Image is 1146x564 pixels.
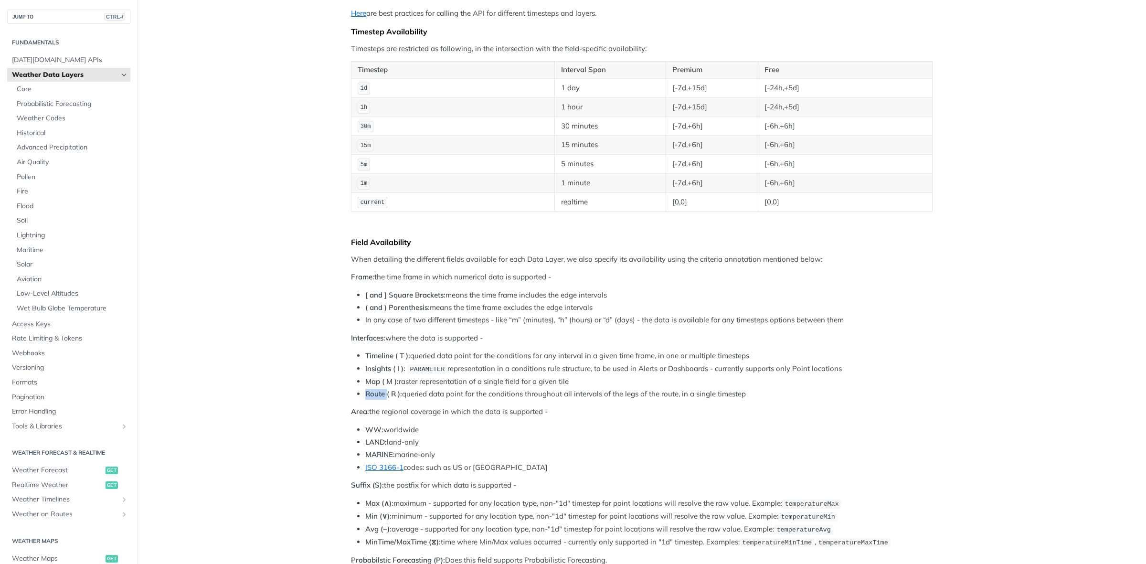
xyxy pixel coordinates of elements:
a: Low-Level Altitudes [12,287,130,301]
p: When detailing the different fields available for each Data Layer, we also specify its availabili... [351,254,933,265]
td: 30 minutes [554,117,666,136]
span: Formats [12,378,128,387]
a: Solar [12,257,130,272]
span: Low-Level Altitudes [17,289,128,298]
span: Weather Maps [12,554,103,564]
p: the regional coverage in which the data is supported - [351,406,933,417]
span: 30m [361,123,371,130]
strong: Map ( M ): [365,377,399,386]
a: Versioning [7,361,130,375]
button: JUMP TOCTRL-/ [7,10,130,24]
a: Historical [12,126,130,140]
span: Probabilistic Forecasting [17,99,128,109]
span: Webhooks [12,349,128,358]
a: ISO 3166-1 [365,463,403,472]
a: Here [351,9,366,18]
a: Weather Forecastget [7,463,130,478]
strong: Max (∧): [365,499,393,508]
td: realtime [554,192,666,212]
td: 1 day [554,78,666,97]
span: 5m [361,161,367,168]
span: Air Quality [17,158,128,167]
td: 15 minutes [554,136,666,155]
span: Weather Forecast [12,466,103,475]
a: Weather TimelinesShow subpages for Weather Timelines [7,492,130,507]
a: Webhooks [7,346,130,361]
li: queried data point for the conditions for any interval in a given time frame, in one or multiple ... [365,351,933,362]
td: [-6h,+6h] [758,155,932,174]
li: maximum - supported for any location type, non-"1d" timestep for point locations will resolve the... [365,498,933,509]
a: Advanced Precipitation [12,140,130,155]
span: [DATE][DOMAIN_NAME] APIs [12,55,128,65]
td: [-6h,+6h] [758,136,932,155]
a: Weather on RoutesShow subpages for Weather on Routes [7,507,130,521]
td: [-6h,+6h] [758,173,932,192]
a: Soil [12,213,130,228]
li: marine-only [365,449,933,460]
a: Weather Data LayersHide subpages for Weather Data Layers [7,68,130,82]
span: Realtime Weather [12,480,103,490]
span: Aviation [17,275,128,284]
span: Error Handling [12,407,128,416]
strong: LAND: [365,437,387,447]
span: Pagination [12,393,128,402]
a: Maritime [12,243,130,257]
p: the time frame in which numerical data is supported - [351,272,933,283]
strong: Avg (~): [365,524,392,533]
th: Premium [666,62,758,79]
span: temperatureMinTime [742,539,812,546]
span: CTRL-/ [104,13,125,21]
strong: Area: [351,407,369,416]
a: Access Keys [7,317,130,331]
span: PARAMETER [410,366,445,373]
th: Interval Span [554,62,666,79]
strong: MinTime/MaxTime (⧖): [365,537,441,546]
span: Advanced Precipitation [17,143,128,152]
strong: Suffix (S): [351,480,384,490]
li: raster representation of a single field for a given tile [365,376,933,387]
span: Weather Data Layers [12,70,118,80]
td: [0,0] [758,192,932,212]
button: Show subpages for Tools & Libraries [120,423,128,430]
span: Weather Codes [17,114,128,123]
td: [-7d,+6h] [666,136,758,155]
td: [-7d,+6h] [666,117,758,136]
strong: [ and ] Square Brackets: [365,290,446,299]
span: Weather on Routes [12,510,118,519]
a: Rate Limiting & Tokens [7,331,130,346]
td: [-7d,+15d] [666,78,758,97]
span: Lightning [17,231,128,240]
span: temperatureMin [781,513,835,521]
td: [0,0] [666,192,758,212]
li: average - supported for any location type, non-"1d" timestep for point locations will resolve the... [365,524,933,535]
span: Fire [17,187,128,196]
a: Air Quality [12,155,130,170]
span: temperatureMax [785,500,838,508]
th: Timestep [351,62,555,79]
span: get [106,555,118,563]
li: In any case of two different timesteps - like “m” (minutes), “h” (hours) or “d” (days) - the data... [365,315,933,326]
span: Wet Bulb Globe Temperature [17,304,128,313]
div: Field Availability [351,237,933,247]
button: Show subpages for Weather on Routes [120,511,128,518]
a: Formats [7,375,130,390]
li: worldwide [365,425,933,436]
a: Pollen [12,170,130,184]
strong: Timeline ( T ): [365,351,410,360]
h2: Weather Forecast & realtime [7,448,130,457]
span: 1h [361,104,367,111]
span: temperatureMaxTime [818,539,888,546]
li: minimum - supported for any location type, non-"1d" timestep for point locations will resolve the... [365,511,933,522]
span: Historical [17,128,128,138]
a: Wet Bulb Globe Temperature [12,301,130,316]
li: queried data point for the conditions throughout all intervals of the legs of the route, in a sin... [365,389,933,400]
span: current [361,199,384,206]
span: get [106,467,118,474]
div: Timestep Availability [351,27,933,36]
a: Realtime Weatherget [7,478,130,492]
p: are best practices for calling the API for different timesteps and layers. [351,8,933,19]
a: Aviation [12,272,130,287]
p: where the data is supported - [351,333,933,344]
strong: WW: [365,425,383,434]
span: Pollen [17,172,128,182]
